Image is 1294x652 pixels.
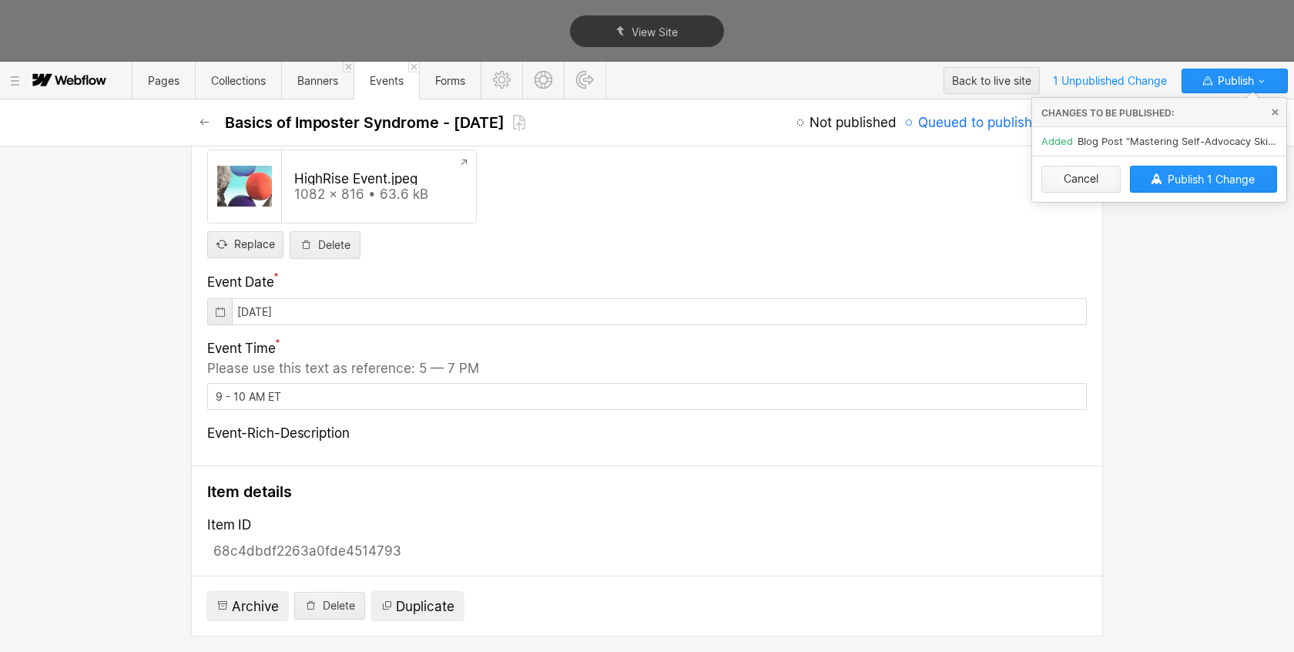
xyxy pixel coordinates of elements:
span: Queued to publish [918,113,1032,132]
span: Archive [232,597,279,616]
span: Added [1041,135,1073,147]
button: Archive [207,592,288,621]
button: Delete [290,231,360,259]
button: Duplicate [371,592,464,621]
span: Publish [1215,69,1254,92]
span: Event Date [207,273,274,291]
span: 1 Unpublished Change [1046,69,1174,92]
input: MM/DD/YYYY [207,298,1087,325]
a: Close 'Banners' tab [343,62,354,72]
img: 628f93d475e2464690b7c9be_Rollercoaster-p-130x130q80.jpg [217,160,272,213]
span: Publish 1 Change [1168,173,1255,186]
span: Event-Rich-Description [207,424,349,442]
a: Close 'Events' tab [408,62,419,72]
a: Preview file [451,150,476,175]
span: Not published [810,113,897,132]
span: View Site [632,25,678,39]
h4: Item details [207,482,1087,502]
div: HighRise Event.jpeg [294,173,417,185]
button: Delete [294,592,365,620]
span: Item ID [207,516,251,534]
button: Publish [1182,69,1288,93]
div: Delete [323,600,355,612]
button: Publish 1 Change [1130,166,1278,193]
button: Cancel [1041,166,1121,193]
h2: Basics of Imposter Syndrome - [DATE] [225,113,505,133]
div: 1082 x 816 • 63.6 kB [294,188,464,200]
span: Banners [297,74,338,87]
span: Please use this text as reference: 5 — 7 PM [207,360,479,376]
span: Collections [211,74,266,87]
span: Duplicate [396,597,454,616]
span: Forms [435,74,465,87]
span: Pages [148,74,179,87]
span: Event Time [207,339,276,358]
div: Back to live site [952,69,1031,92]
span: Blog Post ”Mastering Self-Advocacy Skills for Effective Communication and Rights“ [1041,135,1277,147]
button: Back to live site [944,67,1040,94]
div: Delete [318,239,350,251]
span: 68c4dbdf2263a0fde4514793 [213,542,401,560]
span: Changes to be published: [1041,107,1174,119]
span: Events [370,74,404,87]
